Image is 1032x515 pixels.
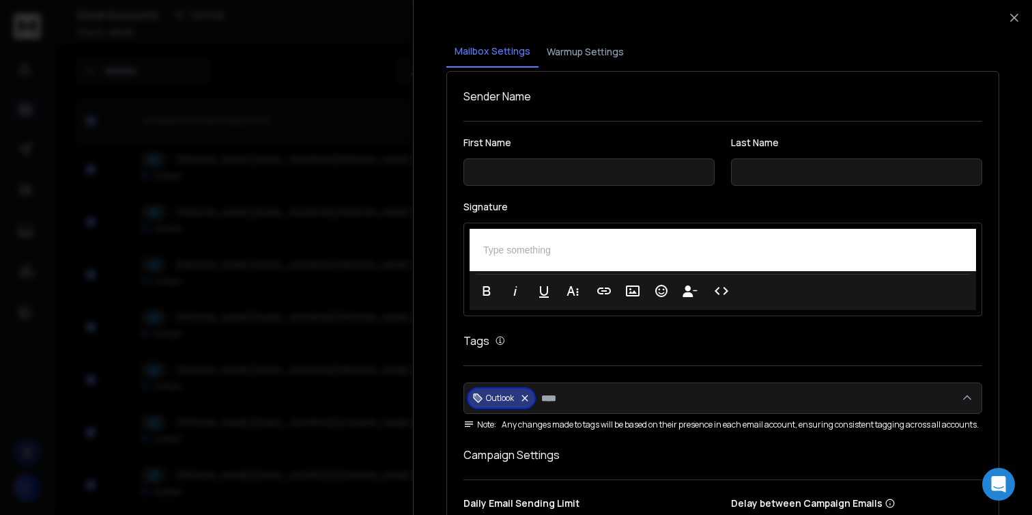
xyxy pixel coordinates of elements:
[463,138,715,148] label: First Name
[463,202,982,212] label: Signature
[463,419,982,430] div: Any changes made to tags will be based on their presence in each email account, ensuring consiste...
[463,447,982,463] h1: Campaign Settings
[731,138,982,148] label: Last Name
[486,393,514,404] p: Outlook
[446,36,539,68] button: Mailbox Settings
[560,277,586,305] button: More Text
[463,333,489,349] h1: Tags
[648,277,674,305] button: Emoticons
[463,88,982,105] h1: Sender Name
[502,277,528,305] button: Italic (⌘I)
[531,277,557,305] button: Underline (⌘U)
[539,37,632,67] button: Warmup Settings
[463,419,496,430] span: Note:
[982,468,1015,501] div: Open Intercom Messenger
[620,277,646,305] button: Insert Image (⌘P)
[708,277,734,305] button: Code View
[677,277,703,305] button: Insert Unsubscribe Link
[474,277,500,305] button: Bold (⌘B)
[731,497,1007,510] p: Delay between Campaign Emails
[591,277,617,305] button: Insert Link (⌘K)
